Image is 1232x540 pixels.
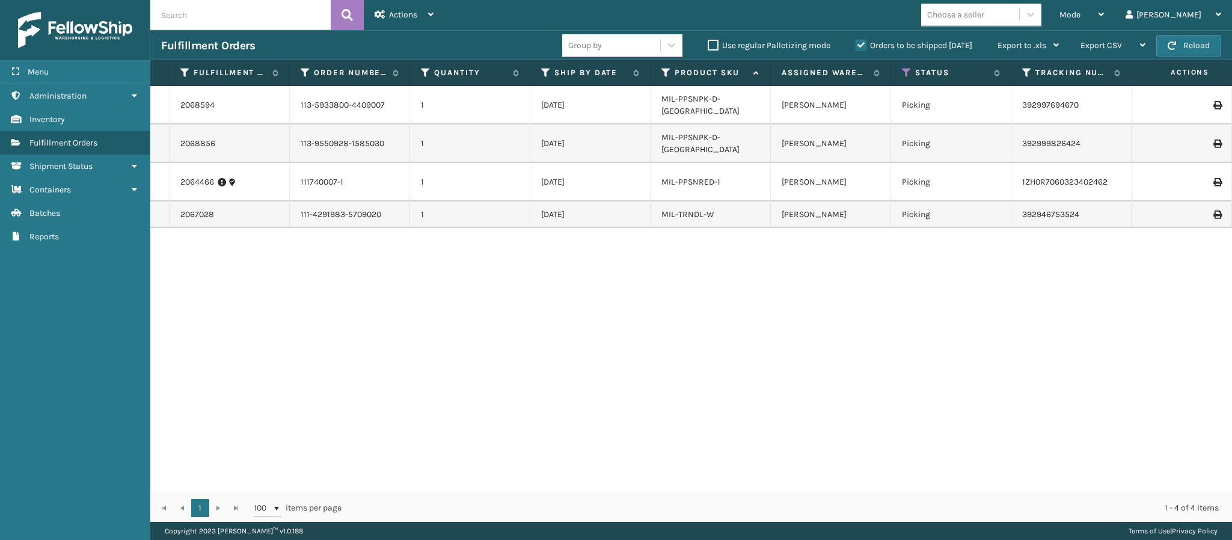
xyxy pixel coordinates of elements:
a: 392997694670 [1022,100,1079,110]
a: 2068594 [180,99,215,111]
div: Choose a seller [927,8,984,21]
div: 1 - 4 of 4 items [358,502,1219,514]
span: Mode [1059,10,1080,20]
span: Reports [29,232,59,242]
span: Menu [28,67,49,77]
label: Status [915,67,988,78]
span: Fulfillment Orders [29,138,97,148]
label: Orders to be shipped [DATE] [856,40,972,51]
span: Administration [29,91,87,101]
td: 113-9550928-1585030 [290,124,410,163]
a: 392999826424 [1022,138,1080,149]
td: [DATE] [530,163,651,201]
label: Quantity [434,67,507,78]
a: 392946753524 [1022,209,1079,219]
a: 1 [191,499,209,517]
i: Print Label [1213,140,1221,148]
a: Privacy Policy [1172,527,1218,535]
p: Copyright 2023 [PERSON_NAME]™ v 1.0.188 [165,522,303,540]
td: Picking [891,124,1011,163]
a: MIL-PPSNPK-D-[GEOGRAPHIC_DATA] [661,94,740,116]
td: [DATE] [530,86,651,124]
td: Picking [891,86,1011,124]
td: [DATE] [530,124,651,163]
td: [PERSON_NAME] [771,163,891,201]
td: 1 [410,201,530,228]
a: Terms of Use [1129,527,1170,535]
td: 113-5933800-4409007 [290,86,410,124]
label: Ship By Date [554,67,627,78]
td: [DATE] [530,201,651,228]
a: MIL-PPSNPK-D-[GEOGRAPHIC_DATA] [661,132,740,155]
span: 100 [254,502,272,514]
span: Shipment Status [29,161,93,171]
i: Print Label [1213,101,1221,109]
span: Batches [29,208,60,218]
i: Print Label [1213,210,1221,219]
td: Picking [891,201,1011,228]
td: [PERSON_NAME] [771,86,891,124]
span: Export to .xls [998,40,1046,51]
a: MIL-TRNDL-W [661,209,714,219]
span: Actions [1133,63,1216,82]
td: 1 [410,163,530,201]
span: items per page [254,499,342,517]
td: [PERSON_NAME] [771,124,891,163]
a: 2067028 [180,209,214,221]
td: Picking [891,163,1011,201]
label: Fulfillment Order Id [194,67,266,78]
button: Reload [1156,35,1221,57]
div: | [1129,522,1218,540]
label: Order Number [314,67,387,78]
img: logo [18,12,132,48]
a: MIL-PPSNRED-1 [661,177,720,187]
td: 111740007-1 [290,163,410,201]
label: Product SKU [675,67,747,78]
span: Export CSV [1080,40,1122,51]
span: Inventory [29,114,65,124]
td: 1 [410,86,530,124]
i: Print Label [1213,178,1221,186]
a: 2064466 [180,176,214,188]
td: [PERSON_NAME] [771,201,891,228]
label: Assigned Warehouse [782,67,868,78]
label: Use regular Palletizing mode [708,40,830,51]
a: 2068856 [180,138,215,150]
div: Group by [568,39,602,52]
span: Actions [389,10,417,20]
a: 1ZH0R7060323402462 [1022,177,1108,187]
h3: Fulfillment Orders [161,38,255,53]
td: 111-4291983-5709020 [290,201,410,228]
span: Containers [29,185,71,195]
td: 1 [410,124,530,163]
label: Tracking Number [1035,67,1108,78]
